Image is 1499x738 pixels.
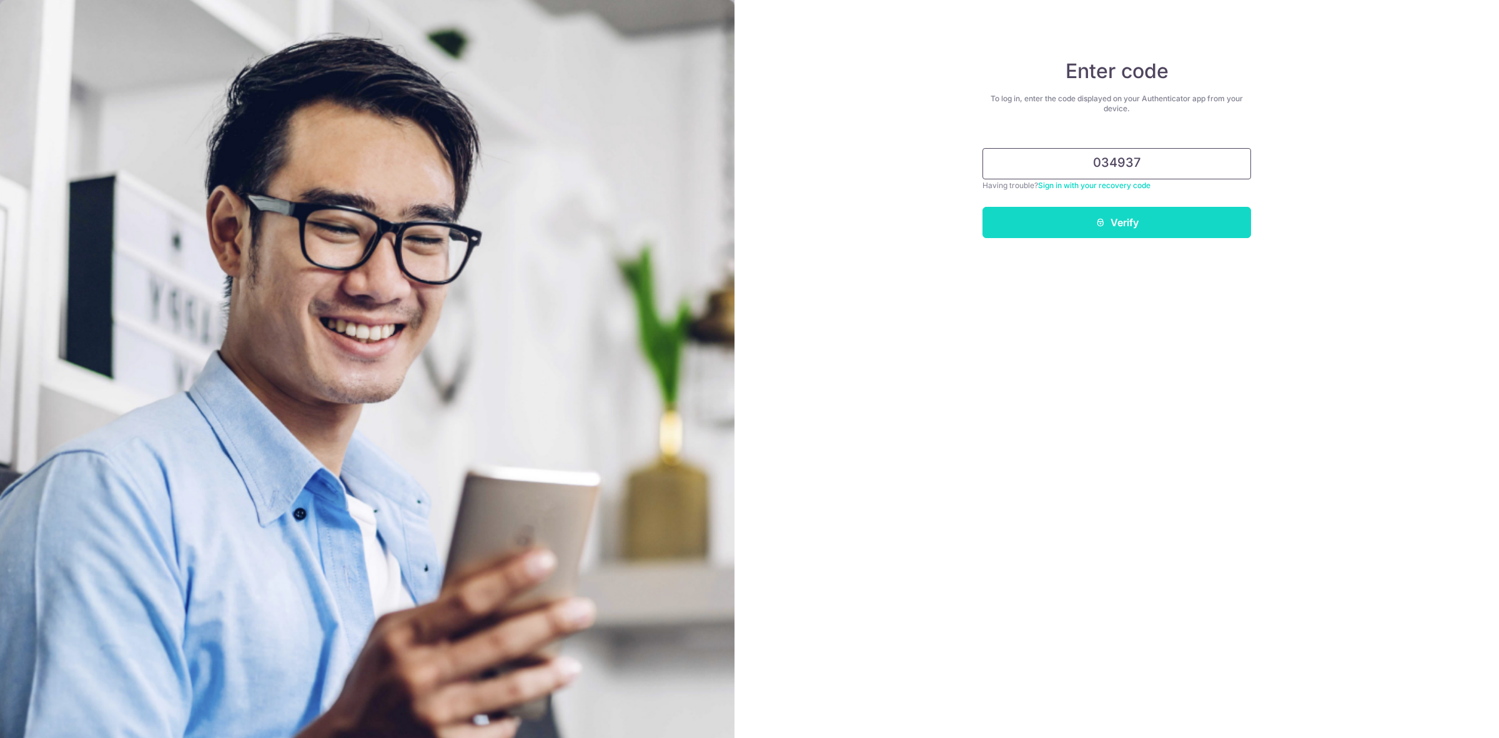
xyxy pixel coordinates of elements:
a: Sign in with your recovery code [1038,181,1150,190]
h4: Enter code [982,59,1251,84]
div: Having trouble? [982,179,1251,192]
div: To log in, enter the code displayed on your Authenticator app from your device. [982,94,1251,114]
button: Verify [982,207,1251,238]
input: Enter 6 digit code [982,148,1251,179]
